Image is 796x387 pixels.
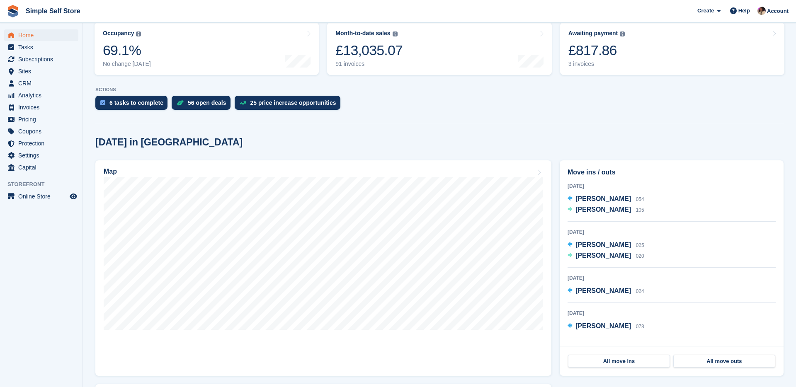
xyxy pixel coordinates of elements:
[568,205,644,215] a: [PERSON_NAME] 105
[4,150,78,161] a: menu
[250,99,336,106] div: 25 price increase opportunities
[575,287,631,294] span: [PERSON_NAME]
[4,138,78,149] a: menu
[636,242,644,248] span: 025
[568,194,644,205] a: [PERSON_NAME] 054
[575,195,631,202] span: [PERSON_NAME]
[620,31,625,36] img: icon-info-grey-7440780725fd019a000dd9b08b2336e03edf1995a4989e88bcd33f0948082b44.svg
[738,7,750,15] span: Help
[568,310,776,317] div: [DATE]
[568,286,644,297] a: [PERSON_NAME] 024
[4,41,78,53] a: menu
[568,228,776,236] div: [DATE]
[18,29,68,41] span: Home
[177,100,184,106] img: deal-1b604bf984904fb50ccaf53a9ad4b4a5d6e5aea283cecdc64d6e3604feb123c2.svg
[335,30,390,37] div: Month-to-date sales
[100,100,105,105] img: task-75834270c22a3079a89374b754ae025e5fb1db73e45f91037f5363f120a921f8.svg
[697,7,714,15] span: Create
[4,126,78,137] a: menu
[568,60,625,68] div: 3 invoices
[757,7,766,15] img: Scott McCutcheon
[188,99,226,106] div: 56 open deals
[4,65,78,77] a: menu
[568,345,776,352] div: [DATE]
[4,114,78,125] a: menu
[4,77,78,89] a: menu
[18,114,68,125] span: Pricing
[4,102,78,113] a: menu
[95,137,243,148] h2: [DATE] in [GEOGRAPHIC_DATA]
[103,42,151,59] div: 69.1%
[18,150,68,161] span: Settings
[235,96,345,114] a: 25 price increase opportunities
[95,22,319,75] a: Occupancy 69.1% No change [DATE]
[103,60,151,68] div: No change [DATE]
[327,22,551,75] a: Month-to-date sales £13,035.07 91 invoices
[68,191,78,201] a: Preview store
[22,4,84,18] a: Simple Self Store
[240,101,246,105] img: price_increase_opportunities-93ffe204e8149a01c8c9dc8f82e8f89637d9d84a8eef4429ea346261dce0b2c0.svg
[4,29,78,41] a: menu
[18,126,68,137] span: Coupons
[575,206,631,213] span: [PERSON_NAME]
[568,182,776,190] div: [DATE]
[568,274,776,282] div: [DATE]
[636,324,644,329] span: 078
[568,251,644,261] a: [PERSON_NAME] 020
[18,191,68,202] span: Online Store
[568,167,776,177] h2: Move ins / outs
[636,207,644,213] span: 105
[4,191,78,202] a: menu
[18,162,68,173] span: Capital
[636,196,644,202] span: 054
[673,355,775,368] a: All move outs
[4,53,78,65] a: menu
[95,96,172,114] a: 6 tasks to complete
[18,89,68,101] span: Analytics
[18,65,68,77] span: Sites
[18,41,68,53] span: Tasks
[172,96,235,114] a: 56 open deals
[636,288,644,294] span: 024
[4,162,78,173] a: menu
[767,7,789,15] span: Account
[575,322,631,329] span: [PERSON_NAME]
[636,253,644,259] span: 020
[560,22,784,75] a: Awaiting payment £817.86 3 invoices
[7,5,19,17] img: stora-icon-8386f47178a22dfd0bd8f6a31ec36ba5ce8667c1dd55bd0f319d3a0aa187defe.svg
[18,53,68,65] span: Subscriptions
[575,252,631,259] span: [PERSON_NAME]
[18,138,68,149] span: Protection
[393,31,398,36] img: icon-info-grey-7440780725fd019a000dd9b08b2336e03edf1995a4989e88bcd33f0948082b44.svg
[335,42,403,59] div: £13,035.07
[136,31,141,36] img: icon-info-grey-7440780725fd019a000dd9b08b2336e03edf1995a4989e88bcd33f0948082b44.svg
[568,240,644,251] a: [PERSON_NAME] 025
[7,180,83,189] span: Storefront
[18,102,68,113] span: Invoices
[568,321,644,332] a: [PERSON_NAME] 078
[568,355,670,368] a: All move ins
[568,42,625,59] div: £817.86
[95,87,784,92] p: ACTIONS
[95,160,551,376] a: Map
[4,89,78,101] a: menu
[18,77,68,89] span: CRM
[104,168,117,175] h2: Map
[103,30,134,37] div: Occupancy
[568,30,618,37] div: Awaiting payment
[109,99,163,106] div: 6 tasks to complete
[575,241,631,248] span: [PERSON_NAME]
[335,60,403,68] div: 91 invoices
